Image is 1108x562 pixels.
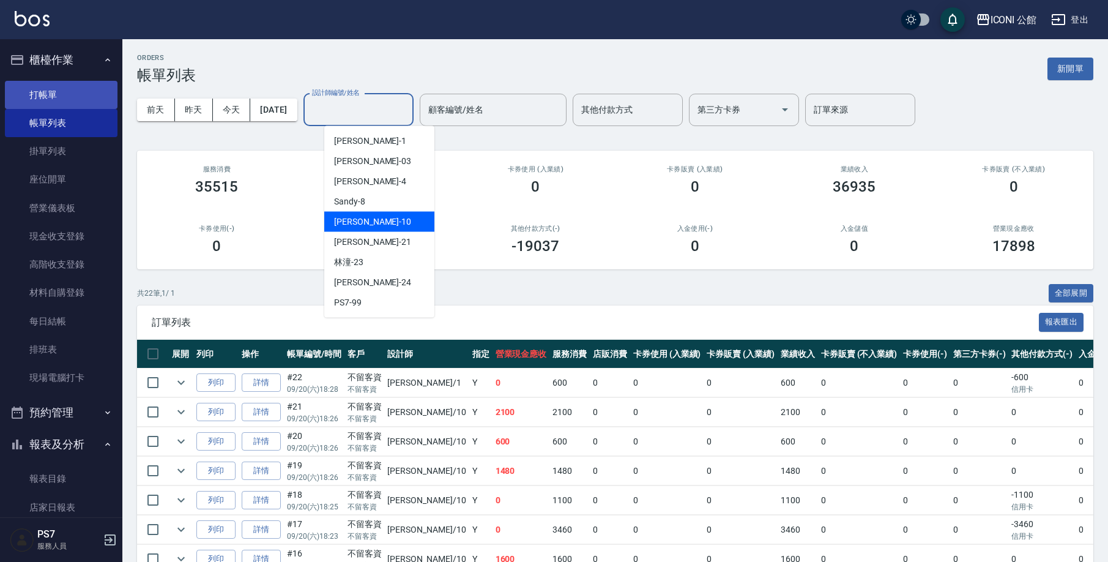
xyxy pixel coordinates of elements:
h3: 服務消費 [152,165,282,173]
td: 3460 [549,515,590,544]
td: 0 [950,457,1009,485]
td: 0 [900,427,950,456]
button: 今天 [213,99,251,121]
p: 信用卡 [1011,531,1073,542]
td: 0 [704,457,778,485]
td: 0 [630,398,704,427]
a: 每日結帳 [5,307,117,335]
td: 0 [818,486,900,515]
a: 詳情 [242,403,281,422]
p: 不留客資 [348,531,382,542]
td: 0 [704,486,778,515]
th: 卡券販賣 (不入業績) [818,340,900,369]
th: 營業現金應收 [493,340,550,369]
button: 預約管理 [5,397,117,429]
td: 600 [778,427,818,456]
span: [PERSON_NAME] -4 [334,175,406,188]
a: 詳情 [242,432,281,451]
a: 座位開單 [5,165,117,193]
h3: 帳單列表 [137,67,196,84]
a: 詳情 [242,520,281,539]
span: [PERSON_NAME] -03 [334,155,411,168]
td: #21 [284,398,344,427]
h3: -19037 [511,238,559,255]
th: 其他付款方式(-) [1008,340,1076,369]
button: expand row [172,520,190,539]
button: expand row [172,462,190,480]
td: 0 [950,427,1009,456]
td: Y [469,515,493,544]
td: #20 [284,427,344,456]
h2: 其他付款方式(-) [470,225,601,233]
p: 09/20 (六) 18:23 [287,531,341,542]
p: 09/20 (六) 18:28 [287,384,341,395]
td: Y [469,427,493,456]
td: 0 [900,486,950,515]
button: expand row [172,491,190,509]
td: 0 [900,398,950,427]
p: 不留客資 [348,443,382,454]
h3: 0 [1009,178,1018,195]
p: 不留客資 [348,501,382,512]
th: 設計師 [384,340,469,369]
div: 不留客資 [348,459,382,472]
button: 報表及分析 [5,429,117,460]
span: [PERSON_NAME] -10 [334,215,411,228]
button: 列印 [196,403,236,422]
a: 報表目錄 [5,465,117,493]
td: 0 [590,427,630,456]
img: Logo [15,11,50,26]
div: 不留客資 [348,518,382,531]
td: [PERSON_NAME] /10 [384,486,469,515]
button: 前天 [137,99,175,121]
td: [PERSON_NAME] /10 [384,457,469,485]
h2: 入金儲值 [789,225,920,233]
div: ICONI 公館 [991,12,1037,28]
h2: 卡券販賣 (不入業績) [949,165,1079,173]
td: 0 [590,398,630,427]
td: 3460 [778,515,818,544]
td: 0 [950,486,1009,515]
a: 排班表 [5,335,117,364]
td: 1480 [549,457,590,485]
h3: 0 [212,238,221,255]
button: 列印 [196,491,236,510]
div: 不留客資 [348,547,382,560]
span: [PERSON_NAME] -24 [334,276,411,289]
h3: 0 [691,178,699,195]
div: 不留客資 [348,400,382,413]
td: Y [469,457,493,485]
td: #22 [284,369,344,397]
td: 0 [818,457,900,485]
span: 訂單列表 [152,317,1039,329]
h2: 店販消費 [311,165,442,173]
td: 0 [818,515,900,544]
label: 設計師編號/姓名 [312,88,360,97]
button: 列印 [196,520,236,539]
td: 0 [493,486,550,515]
h3: 0 [850,238,858,255]
td: 0 [493,515,550,544]
button: expand row [172,373,190,392]
td: 1100 [778,486,818,515]
td: 0 [704,427,778,456]
td: 0 [630,427,704,456]
td: 0 [900,457,950,485]
th: 帳單編號/時間 [284,340,344,369]
td: Y [469,369,493,397]
a: 現場電腦打卡 [5,364,117,392]
td: 0 [818,427,900,456]
td: -1100 [1008,486,1076,515]
h2: 第三方卡券(-) [311,225,442,233]
a: 報表匯出 [1039,316,1084,328]
p: 不留客資 [348,413,382,424]
p: 09/20 (六) 18:26 [287,413,341,424]
td: [PERSON_NAME] /10 [384,427,469,456]
td: 0 [630,457,704,485]
a: 材料自購登錄 [5,279,117,307]
button: 全部展開 [1049,284,1094,303]
div: 不留客資 [348,489,382,501]
button: Open [775,100,795,119]
td: Y [469,398,493,427]
h3: 0 [531,178,540,195]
